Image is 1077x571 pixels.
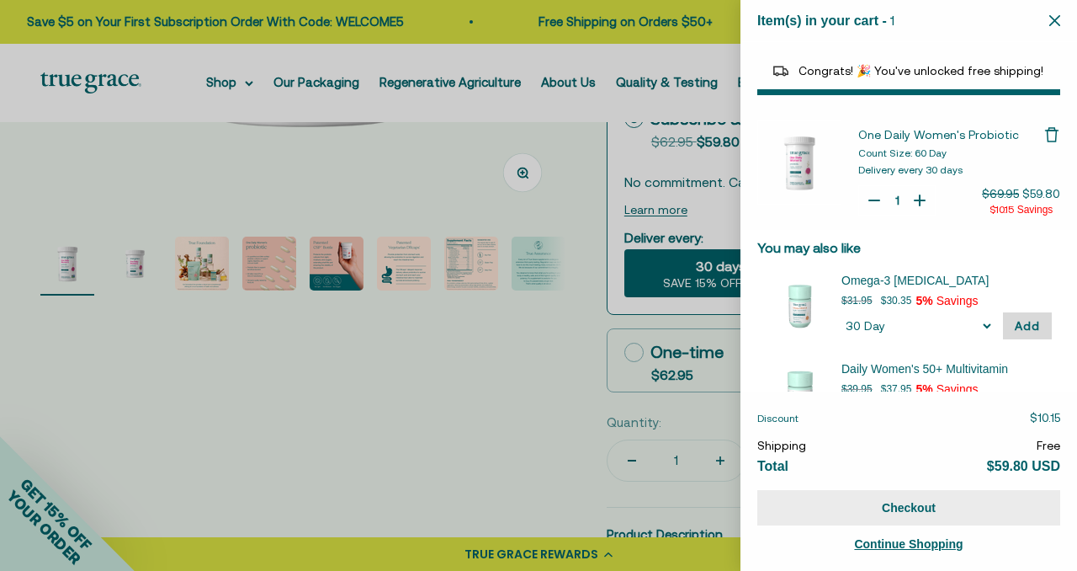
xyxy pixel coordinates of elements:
[858,163,1043,177] div: Delivery every 30 days
[757,13,887,28] span: Item(s) in your cart -
[889,192,905,209] input: Quantity for One Daily Women's Probiotic
[757,413,798,424] span: Discount
[1015,319,1040,333] span: Add
[771,61,791,81] img: Reward bar icon image
[766,272,833,339] img: 30 Day
[841,360,1052,377] div: Daily Women's 50+ Multivitamin
[987,459,1060,473] span: $59.80 USD
[915,294,932,307] span: 5%
[841,292,873,309] p: $31.95
[858,147,947,159] span: Count Size: 60 Day
[1049,13,1060,29] button: Close
[1043,126,1060,143] button: Remove One Daily Women's Probiotic
[881,381,912,398] p: $37.95
[1003,312,1052,339] button: Add
[841,272,1031,289] span: Omega-3 [MEDICAL_DATA]
[757,240,861,255] span: You may also like
[858,128,1019,141] span: One Daily Women's Probiotic
[1037,439,1060,452] span: Free
[757,534,1060,554] a: Continue Shopping
[1030,411,1060,424] span: $10.15
[1017,204,1053,216] span: Savings
[936,382,979,396] span: Savings
[757,490,1060,526] button: Checkout
[841,381,873,398] p: $39.95
[757,120,841,205] img: One Daily Women&#39;s Probiotic - 60 Day
[841,272,1052,289] div: Omega-3 Fish Oil
[982,187,1019,200] span: $69.95
[798,64,1043,77] span: Congrats! 🎉 You've unlocked free shipping!
[854,537,963,551] span: Continue Shopping
[757,439,806,452] span: Shipping
[989,204,1014,216] span: $10.15
[858,126,1043,143] a: One Daily Women's Probiotic
[757,459,788,473] span: Total
[841,360,1031,377] span: Daily Women's 50+ Multivitamin
[915,382,932,396] span: 5%
[881,292,912,309] p: $30.35
[936,294,979,307] span: Savings
[766,360,833,428] img: 30 Day
[1022,187,1060,200] span: $59.80
[890,13,894,28] span: 1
